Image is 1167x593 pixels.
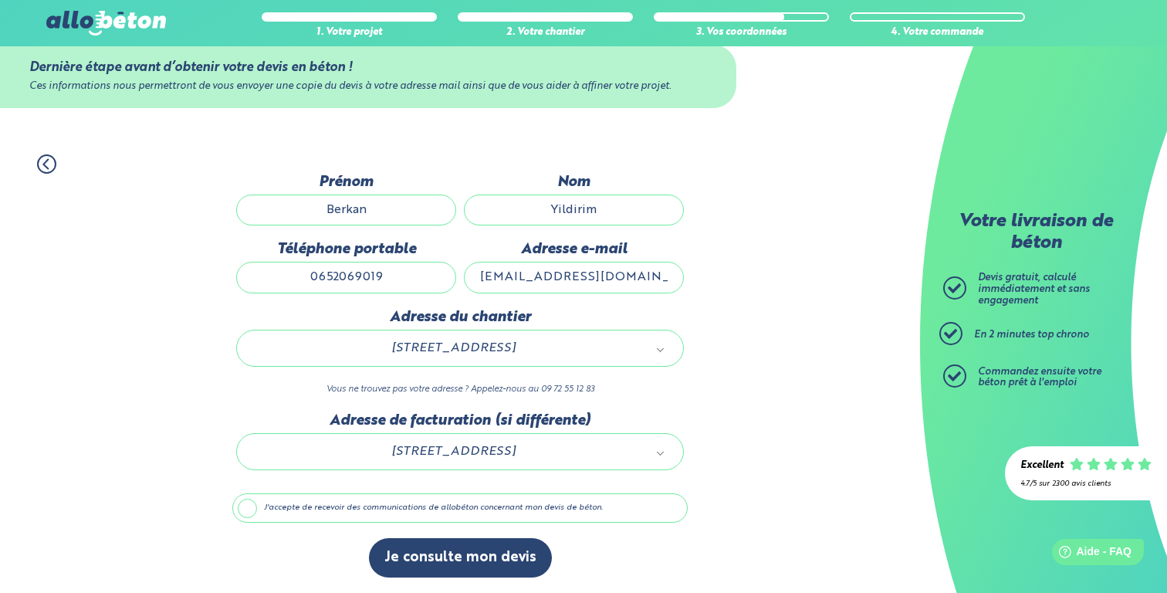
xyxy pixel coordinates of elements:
[236,195,456,225] input: Quel est votre prénom ?
[236,241,456,258] label: Téléphone portable
[232,493,688,523] label: J'accepte de recevoir des communications de allobéton concernant mon devis de béton.
[464,174,684,191] label: Nom
[236,262,456,293] input: ex : 0642930817
[252,338,668,358] a: [STREET_ADDRESS]
[464,241,684,258] label: Adresse e-mail
[850,27,1025,39] div: 4. Votre commande
[236,382,684,397] p: Vous ne trouvez pas votre adresse ? Appelez-nous au 09 72 55 12 83
[458,27,633,39] div: 2. Votre chantier
[654,27,829,39] div: 3. Vos coordonnées
[262,27,437,39] div: 1. Votre projet
[369,538,552,578] button: Je consulte mon devis
[236,309,684,326] label: Adresse du chantier
[1030,533,1150,576] iframe: Help widget launcher
[29,81,706,93] div: Ces informations nous permettront de vous envoyer une copie du devis à votre adresse mail ainsi q...
[464,262,684,293] input: ex : contact@allobeton.fr
[29,60,706,75] div: Dernière étape avant d’obtenir votre devis en béton !
[46,11,165,36] img: allobéton
[236,174,456,191] label: Prénom
[259,338,648,358] span: [STREET_ADDRESS]
[236,412,684,429] label: Adresse de facturation (si différente)
[259,442,648,462] span: [STREET_ADDRESS]
[464,195,684,225] input: Quel est votre nom de famille ?
[252,442,668,462] a: [STREET_ADDRESS]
